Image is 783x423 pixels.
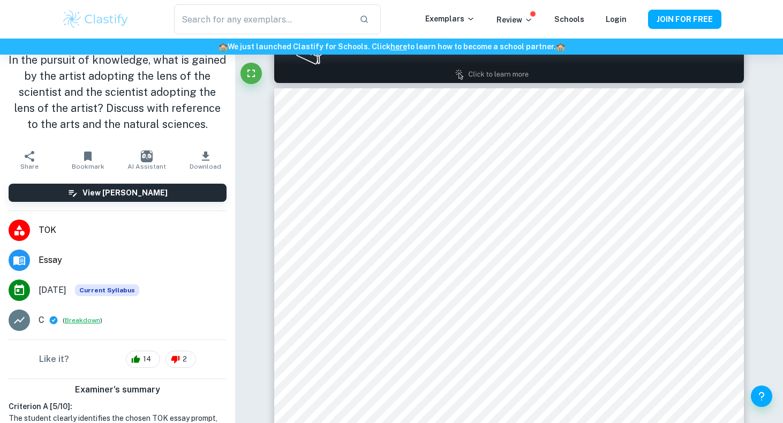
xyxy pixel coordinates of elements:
span: Current Syllabus [75,284,139,296]
button: Download [176,145,235,175]
button: View [PERSON_NAME] [9,184,227,202]
span: 🏫 [556,42,565,51]
h6: Like it? [39,353,69,366]
span: TOK [39,224,227,237]
h6: We just launched Clastify for Schools. Click to learn how to become a school partner. [2,41,781,52]
p: Exemplars [425,13,475,25]
a: here [390,42,407,51]
span: Essay [39,254,227,267]
button: AI Assistant [117,145,176,175]
button: Fullscreen [240,63,262,84]
span: AI Assistant [127,163,166,170]
h6: View [PERSON_NAME] [82,187,168,199]
p: C [39,314,44,327]
span: Bookmark [72,163,104,170]
span: 2 [177,354,193,365]
h1: In the pursuit of knowledge, what is gained by the artist adopting the lens of the scientist and ... [9,52,227,132]
div: This exemplar is based on the current syllabus. Feel free to refer to it for inspiration/ideas wh... [75,284,139,296]
span: Share [20,163,39,170]
img: AI Assistant [141,150,153,162]
p: Review [496,14,533,26]
span: [DATE] [39,284,66,297]
span: ( ) [63,315,102,326]
h6: Criterion A [ 5 / 10 ]: [9,401,227,412]
h6: Examiner's summary [4,383,231,396]
button: JOIN FOR FREE [648,10,721,29]
a: Login [606,15,627,24]
button: Help and Feedback [751,386,772,407]
span: 14 [137,354,157,365]
img: Clastify logo [62,9,130,30]
a: Schools [554,15,584,24]
div: 2 [165,351,196,368]
span: Download [190,163,221,170]
input: Search for any exemplars... [174,4,351,34]
button: Breakdown [65,315,100,325]
div: 14 [126,351,160,368]
span: 🏫 [219,42,228,51]
button: Bookmark [59,145,118,175]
